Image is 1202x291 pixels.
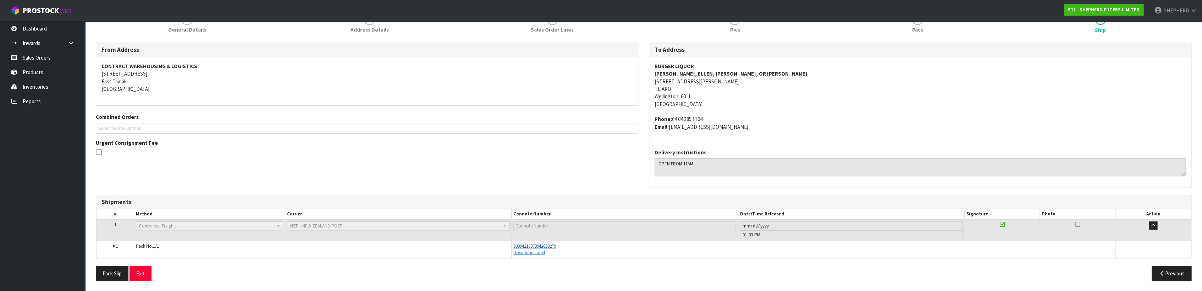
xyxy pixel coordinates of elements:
strong: CONTRACT WAREHOUSING & LOGISTICS [101,63,197,70]
label: Urgent Consignment Fee [96,139,158,147]
address: 64 04 385 1104 [EMAIL_ADDRESS][DOMAIN_NAME] [655,115,1186,131]
input: Connote Number [513,221,736,230]
label: Delivery Instructions [655,149,706,156]
span: SHEPHERD [1163,7,1189,14]
strong: BURGER LIQUOR [655,63,694,70]
label: Combined Orders [96,113,139,121]
th: Action [1115,209,1191,219]
span: NZP - NEW ZEALAND POST [290,222,500,230]
span: Ship [96,37,1191,286]
button: Pack Slip [96,266,128,281]
strong: email [655,123,669,130]
span: General Details [168,26,206,33]
span: 1 [116,243,118,249]
span: 1 [114,221,116,227]
th: # [97,209,134,219]
td: Pack No. [134,241,512,258]
th: Photo [1040,209,1115,219]
span: Pack [912,26,923,33]
button: Previous [1152,266,1191,281]
address: [STREET_ADDRESS][PERSON_NAME] TE ARO Wellington, 6011 [GEOGRAPHIC_DATA] [655,62,1186,108]
h3: Shipments [101,199,1186,205]
th: Carrier [285,209,511,219]
span: Pick [730,26,740,33]
strong: phone [655,116,672,122]
small: WMS [60,8,71,15]
h3: To Address [655,46,1186,53]
span: Address Details [351,26,389,33]
button: Exit [129,266,151,281]
span: Contracted Freight [139,222,274,230]
h3: From Address [101,46,633,53]
a: Download Label [513,249,545,256]
a: 00894210379942059279 [513,243,556,249]
span: Ship [1095,26,1105,34]
strong: [PERSON_NAME], ELLEN, [PERSON_NAME], OR [PERSON_NAME] [655,70,807,77]
img: cube-alt.png [11,6,20,15]
address: [STREET_ADDRESS] East Tamaki [GEOGRAPHIC_DATA] [101,62,633,93]
span: 1/1 [153,243,159,249]
th: Date/Time Released [738,209,964,219]
th: Connote Number [512,209,738,219]
th: Method [134,209,285,219]
span: Sales Order Lines [531,26,574,33]
strong: S12 - SHEPHERD FILTERS LIMITED [1068,7,1140,13]
th: Signature [964,209,1040,219]
span: ProStock [23,6,59,15]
